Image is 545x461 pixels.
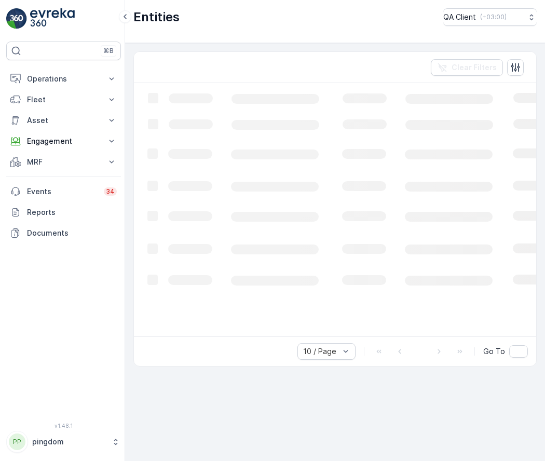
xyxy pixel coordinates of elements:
[480,13,507,21] p: ( +03:00 )
[103,47,114,55] p: ⌘B
[431,59,503,76] button: Clear Filters
[483,346,505,357] span: Go To
[6,8,27,29] img: logo
[27,207,117,218] p: Reports
[6,89,121,110] button: Fleet
[27,157,100,167] p: MRF
[6,423,121,429] span: v 1.48.1
[9,433,25,450] div: PP
[27,94,100,105] p: Fleet
[27,74,100,84] p: Operations
[6,152,121,172] button: MRF
[452,62,497,73] p: Clear Filters
[27,115,100,126] p: Asset
[30,8,75,29] img: logo_light-DOdMpM7g.png
[443,8,537,26] button: QA Client(+03:00)
[133,9,180,25] p: Entities
[27,136,100,146] p: Engagement
[27,186,98,197] p: Events
[27,228,117,238] p: Documents
[6,202,121,223] a: Reports
[6,110,121,131] button: Asset
[32,437,106,447] p: pingdom
[443,12,476,22] p: QA Client
[6,131,121,152] button: Engagement
[106,187,115,196] p: 34
[6,69,121,89] button: Operations
[6,223,121,243] a: Documents
[6,431,121,453] button: PPpingdom
[6,181,121,202] a: Events34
